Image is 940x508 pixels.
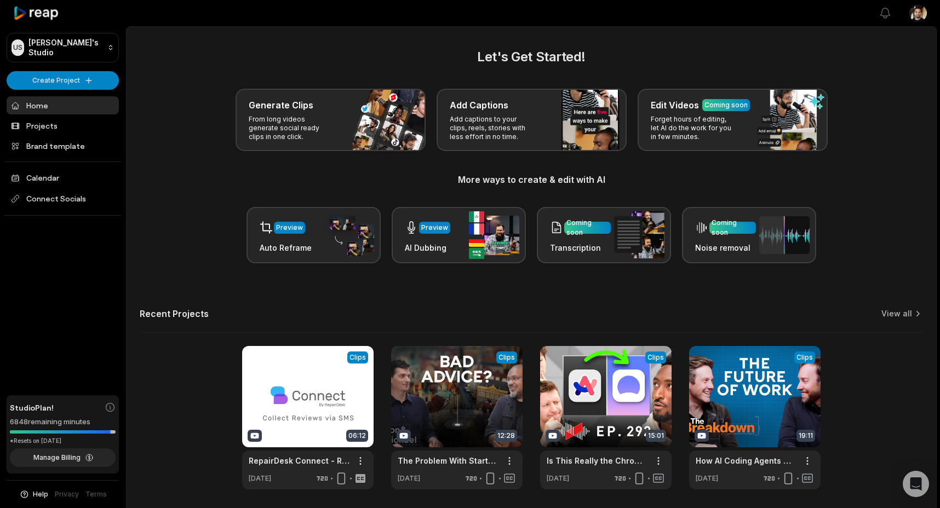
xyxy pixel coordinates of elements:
[249,99,313,112] h3: Generate Clips
[7,169,119,187] a: Calendar
[276,223,303,233] div: Preview
[260,242,312,253] h3: Auto Reframe
[7,71,119,90] button: Create Project
[33,489,48,499] span: Help
[7,117,119,135] a: Projects
[7,137,119,155] a: Brand template
[566,218,609,238] div: Coming soon
[10,417,116,428] div: 6848 remaining minutes
[651,99,699,112] h3: Edit Videos
[7,96,119,114] a: Home
[651,115,736,141] p: Forget hours of editing, let AI do the work for you in few minutes.
[140,47,923,67] h2: Let's Get Started!
[450,115,535,141] p: Add captions to your clips, reels, stories with less effort in no time.
[759,216,810,254] img: noise_removal.png
[324,214,374,257] img: auto_reframe.png
[28,38,103,57] p: [PERSON_NAME]'s Studio
[398,455,498,466] a: The Problem With Startup "Experts"
[12,39,24,56] div: US
[421,223,448,233] div: Preview
[550,242,611,253] h3: Transcription
[10,437,116,445] div: *Resets on [DATE]
[405,242,450,253] h3: AI Dubbing
[903,471,929,497] div: Open Intercom Messenger
[140,308,209,319] h2: Recent Projects
[696,455,796,466] a: How AI Coding Agents Will [MEDICAL_DATA]
[10,448,116,467] button: Manage Billing
[249,455,349,466] a: RepairDesk Connect - Review Automation through SMS
[547,455,647,466] a: Is This Really the Chrome Killer?
[249,115,334,141] p: From long videos generate social ready clips in one click.
[881,308,912,319] a: View all
[695,242,756,253] h3: Noise removal
[704,100,748,110] div: Coming soon
[140,173,923,186] h3: More ways to create & edit with AI
[469,211,519,259] img: ai_dubbing.png
[10,402,54,413] span: Studio Plan!
[19,489,48,499] button: Help
[7,189,119,209] span: Connect Socials
[450,99,508,112] h3: Add Captions
[614,211,664,258] img: transcription.png
[712,218,754,238] div: Coming soon
[55,489,79,499] a: Privacy
[85,489,107,499] a: Terms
